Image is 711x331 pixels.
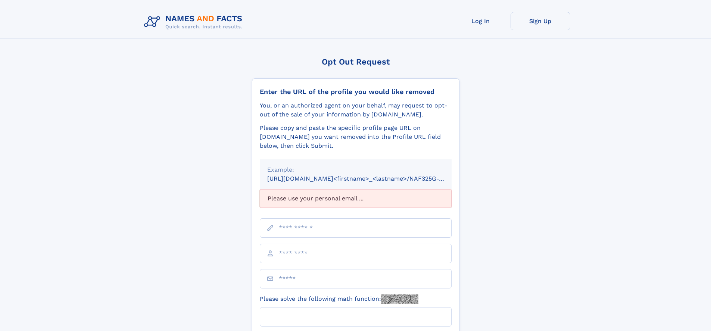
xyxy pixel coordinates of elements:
a: Log In [451,12,511,30]
div: Enter the URL of the profile you would like removed [260,88,452,96]
div: Please copy and paste the specific profile page URL on [DOMAIN_NAME] you want removed into the Pr... [260,124,452,150]
a: Sign Up [511,12,570,30]
label: Please solve the following math function: [260,294,418,304]
div: Opt Out Request [252,57,459,66]
img: Logo Names and Facts [141,12,249,32]
small: [URL][DOMAIN_NAME]<firstname>_<lastname>/NAF325G-xxxxxxxx [267,175,466,182]
div: Example: [267,165,444,174]
div: Please use your personal email ... [260,189,452,208]
div: You, or an authorized agent on your behalf, may request to opt-out of the sale of your informatio... [260,101,452,119]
